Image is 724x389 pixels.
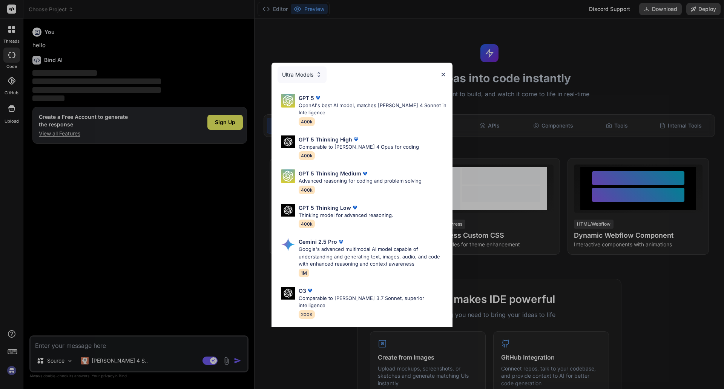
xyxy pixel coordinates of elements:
img: premium [306,287,314,294]
p: O3 [299,287,306,295]
p: Thinking model for advanced reasoning. [299,212,393,219]
span: 400k [299,186,315,194]
img: premium [351,204,359,211]
img: Pick Models [281,169,295,183]
img: premium [337,238,345,246]
img: premium [314,94,322,101]
p: Google's advanced multimodal AI model capable of understanding and generating text, images, audio... [299,246,446,268]
p: Comparable to [PERSON_NAME] 4 Opus for coding [299,143,419,151]
p: GPT 5 Thinking High [299,135,352,143]
img: premium [352,135,360,143]
span: 400k [299,117,315,126]
p: GPT 5 [299,94,314,102]
img: premium [361,170,369,177]
p: GPT 5 Thinking Low [299,204,351,212]
p: GPT 5 Thinking Medium [299,169,361,177]
img: Pick Models [281,135,295,149]
span: 200K [299,310,315,319]
img: Pick Models [281,238,295,251]
p: Comparable to [PERSON_NAME] 3.7 Sonnet, superior intelligence [299,295,446,309]
span: 1M [299,269,309,277]
img: Pick Models [316,71,322,78]
img: close [440,71,446,78]
p: OpenAI's best AI model, matches [PERSON_NAME] 4 Sonnet in Intelligence [299,102,446,117]
p: Gemini 2.5 Pro [299,238,337,246]
p: Advanced reasoning for coding and problem solving [299,177,422,185]
img: Pick Models [281,204,295,217]
span: 400k [299,220,315,228]
span: 400k [299,151,315,160]
div: Ultra Models [278,66,327,83]
img: Pick Models [281,287,295,300]
img: Pick Models [281,94,295,108]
